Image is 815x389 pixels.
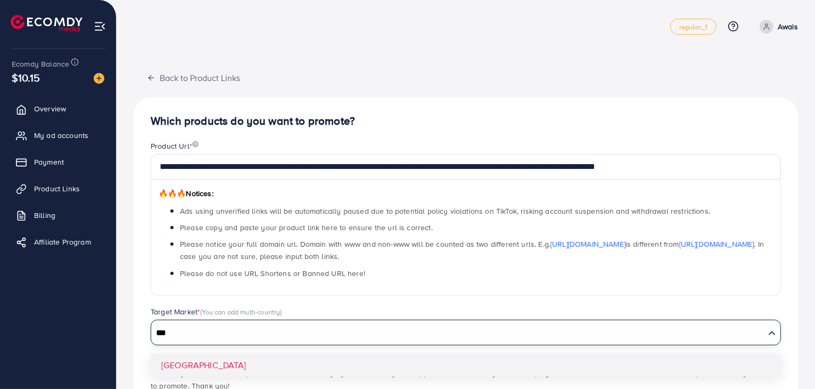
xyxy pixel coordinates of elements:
span: Ecomdy Balance [12,59,69,69]
a: Affiliate Program [8,231,108,253]
a: regular_1 [670,19,717,35]
h4: Which products do you want to promote? [151,115,781,128]
span: Affiliate Program [34,237,91,247]
span: Please notice your full domain url. Domain with www and non-www will be counted as two different ... [180,239,764,262]
img: image [94,73,104,84]
span: Ads using unverified links will be automatically paused due to potential policy violations on Tik... [180,206,710,216]
a: [URL][DOMAIN_NAME] [550,239,625,249]
span: Please do not use URL Shortens or Banned URL here! [180,268,365,279]
span: Billing [34,210,55,221]
span: $10.15 [12,70,40,85]
a: My ad accounts [8,125,108,146]
span: 🔥🔥🔥 [159,188,186,199]
span: Please copy and paste your product link here to ensure the url is correct. [180,222,433,233]
a: Billing [8,205,108,226]
span: Payment [34,157,64,167]
iframe: Chat [582,45,807,381]
span: Product Links [34,183,80,194]
li: [GEOGRAPHIC_DATA] [151,354,781,377]
span: Notices: [159,188,213,199]
label: Target Market [151,306,282,317]
span: (You can add multi-country) [200,307,282,317]
img: logo [11,15,83,31]
a: Overview [8,98,108,119]
div: Search for option [151,320,781,345]
a: Awais [755,20,798,34]
p: Awais [778,20,798,33]
span: My ad accounts [34,130,88,141]
input: Search for option [152,325,764,342]
button: Back to Product Links [134,66,253,89]
a: Payment [8,151,108,173]
a: Product Links [8,178,108,199]
img: menu [94,20,106,33]
span: Overview [34,103,66,114]
span: regular_1 [679,23,707,30]
label: Product Url [151,141,199,151]
img: image [192,141,199,148]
